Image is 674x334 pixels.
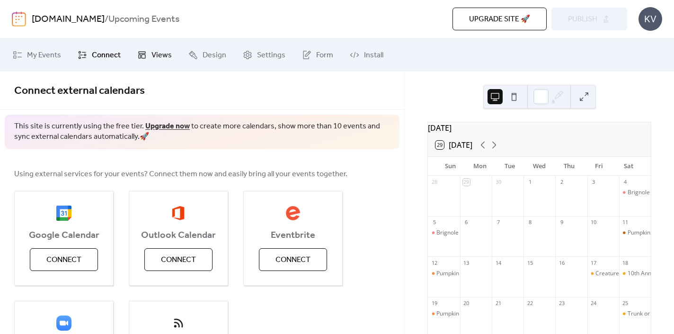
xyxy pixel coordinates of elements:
button: Connect [144,248,213,271]
img: outlook [172,206,185,221]
img: google [56,206,71,221]
span: Connect [161,254,196,266]
div: 17 [590,259,597,266]
span: Outlook Calendar [129,230,228,241]
div: 20 [463,300,470,307]
span: Views [151,50,172,61]
a: Settings [236,42,293,68]
a: Form [295,42,340,68]
a: Design [181,42,233,68]
div: Mon [465,157,495,176]
div: 12 [431,259,438,266]
div: Fri [584,157,614,176]
div: Pumpkin Passage @ The Dinosoar Place [428,310,460,318]
div: 1 [526,179,533,186]
div: 5 [431,219,438,226]
div: Tue [495,157,525,176]
div: 4 [622,179,629,186]
span: Upgrade site 🚀 [469,14,530,25]
div: KV [639,7,662,31]
div: 6 [463,219,470,226]
span: Using external services for your events? Connect them now and easily bring all your events together. [14,169,347,180]
a: Install [343,42,390,68]
span: Eventbrite [244,230,342,241]
span: Connect [92,50,121,61]
button: Upgrade site 🚀 [452,8,547,30]
b: / [105,10,108,28]
button: Connect [30,248,98,271]
div: Pumpkin Passage @ [GEOGRAPHIC_DATA] [436,270,548,278]
div: Sun [435,157,465,176]
span: Form [316,50,333,61]
div: [DATE] [428,122,651,134]
a: [DOMAIN_NAME] [32,10,105,28]
div: 24 [590,300,597,307]
div: 10th Annual Farmington Valley Music Festival [619,270,651,278]
div: 15 [526,259,533,266]
span: Connect [275,254,310,266]
span: My Events [27,50,61,61]
div: 18 [622,259,629,266]
button: 29[DATE] [432,138,476,152]
b: Upcoming Events [108,10,179,28]
img: eventbrite [285,206,301,221]
div: 8 [526,219,533,226]
img: logo [12,11,26,27]
img: zoom [56,316,71,331]
div: Brignole Vineyard [DATE] [436,229,503,237]
div: 2 [558,179,565,186]
div: Pumpkin Patch Trolley [619,229,651,237]
div: Pumpkin Passage @ [GEOGRAPHIC_DATA] [436,310,548,318]
span: Google Calendar [15,230,113,241]
div: 10 [590,219,597,226]
img: ical [171,316,186,331]
div: Sat [613,157,643,176]
a: Views [130,42,179,68]
div: 11 [622,219,629,226]
a: My Events [6,42,68,68]
div: 3 [590,179,597,186]
div: Brignole Vineyard Harvest Festival [619,189,651,197]
a: Connect [71,42,128,68]
div: 19 [431,300,438,307]
div: 14 [495,259,502,266]
span: This site is currently using the free tier. to create more calendars, show more than 10 events an... [14,121,390,143]
div: 16 [558,259,565,266]
div: Thu [554,157,584,176]
button: Connect [259,248,327,271]
div: 21 [495,300,502,307]
div: Trunk or Treat @ Cornerstone Church [619,310,651,318]
span: Design [203,50,226,61]
div: 13 [463,259,470,266]
span: Connect external calendars [14,81,145,101]
div: 30 [495,179,502,186]
span: Install [364,50,383,61]
div: Brignole Vineyard Harvest Festival [428,229,460,237]
div: Creatures of the Night Music Extravaganza [587,270,619,278]
div: 22 [526,300,533,307]
div: 9 [558,219,565,226]
div: 23 [558,300,565,307]
a: Upgrade now [145,119,190,134]
div: 7 [495,219,502,226]
div: Wed [524,157,554,176]
div: 29 [463,179,470,186]
span: Connect [46,254,81,266]
div: Pumpkin Passage @ The Dinosoar Place [428,270,460,278]
div: 25 [622,300,629,307]
div: 28 [431,179,438,186]
span: Settings [257,50,285,61]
